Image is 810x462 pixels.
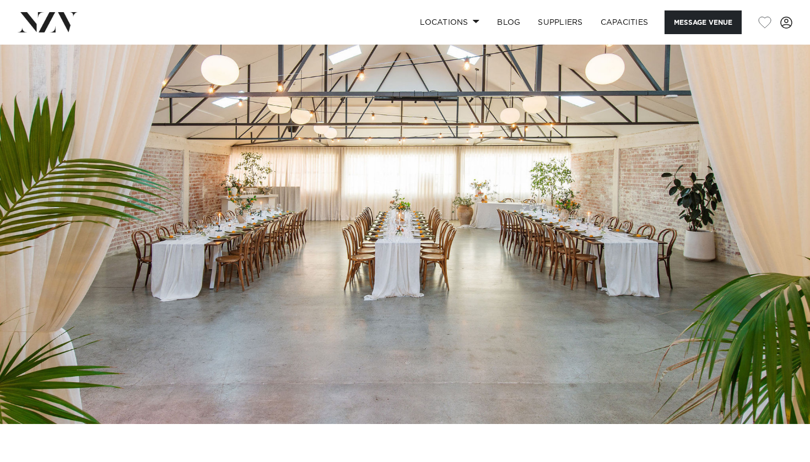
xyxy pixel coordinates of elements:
button: Message Venue [665,10,742,34]
a: BLOG [488,10,529,34]
a: SUPPLIERS [529,10,591,34]
a: Capacities [592,10,657,34]
img: nzv-logo.png [18,12,78,32]
a: Locations [411,10,488,34]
